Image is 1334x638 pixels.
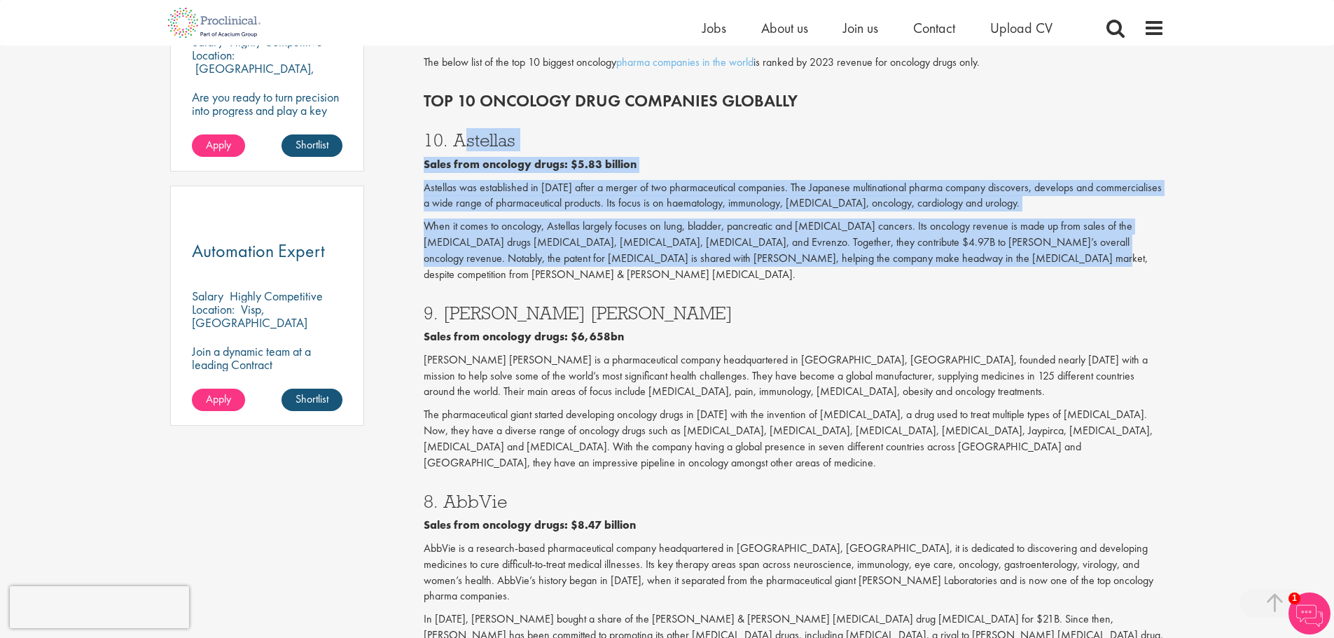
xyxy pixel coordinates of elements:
p: The below list of the top 10 biggest oncology is ranked by 2023 revenue for oncology drugs only. [424,55,1165,71]
span: Salary [192,288,223,304]
b: Sales from oncology drugs: $5.83 billion [424,157,637,172]
a: Upload CV [990,19,1052,37]
a: Jobs [702,19,726,37]
p: The pharmaceutical giant started developing oncology drugs in [DATE] with the invention of [MEDIC... [424,407,1165,471]
img: Chatbot [1288,592,1330,634]
span: Apply [206,137,231,152]
a: Automation Expert [192,242,343,260]
h3: 8. AbbVie [424,492,1165,511]
p: Join a dynamic team at a leading Contract Manufacturing Organisation (CMO) and contribute to grou... [192,345,343,424]
a: Shortlist [282,134,342,157]
b: Sales from oncology drugs: $8.47 billion [424,518,636,532]
p: Astellas was established in [DATE] after a merger of two pharmaceutical companies. The Japanese m... [424,180,1165,212]
p: Are you ready to turn precision into progress and play a key role in shaping the future of pharma... [192,90,343,144]
a: Apply [192,134,245,157]
p: AbbVie is a research-based pharmaceutical company headquartered in [GEOGRAPHIC_DATA], [GEOGRAPHIC... [424,541,1165,604]
p: Visp, [GEOGRAPHIC_DATA] [192,301,307,331]
p: When it comes to oncology, Astellas largely focuses on lung, bladder, pancreatic and [MEDICAL_DAT... [424,219,1165,282]
b: Sales from oncology drugs: $6,658bn [424,329,624,344]
a: Contact [913,19,955,37]
a: Shortlist [282,389,342,411]
span: 1 [1288,592,1300,604]
h3: 9. [PERSON_NAME] [PERSON_NAME] [424,304,1165,322]
span: Location: [192,47,235,63]
p: [PERSON_NAME] [PERSON_NAME] is a pharmaceutical company headquartered in [GEOGRAPHIC_DATA], [GEOG... [424,352,1165,401]
a: Join us [843,19,878,37]
a: About us [761,19,808,37]
span: Automation Expert [192,239,325,263]
iframe: reCAPTCHA [10,586,189,628]
h2: Top 10 Oncology drug companies globally [424,92,1165,110]
a: Apply [192,389,245,411]
a: pharma companies in the world [616,55,753,69]
h3: 10. Astellas [424,131,1165,149]
p: [GEOGRAPHIC_DATA], [GEOGRAPHIC_DATA] [192,60,314,90]
span: Location: [192,301,235,317]
p: Highly Competitive [230,288,323,304]
span: Apply [206,391,231,406]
